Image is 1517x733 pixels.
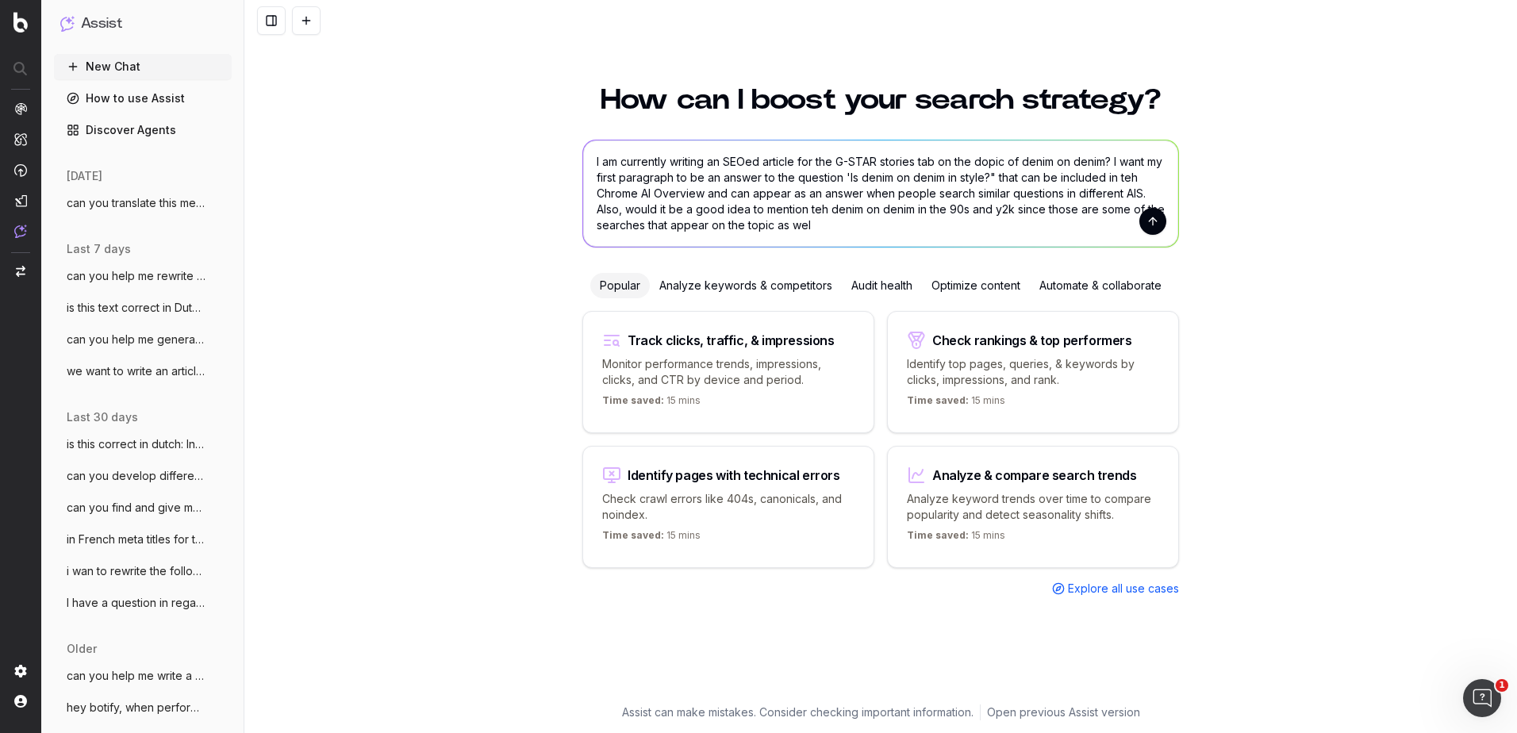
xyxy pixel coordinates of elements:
img: Intelligence [14,132,27,146]
span: in French meta titles for the G-STAR pag [67,532,206,547]
a: Discover Agents [54,117,232,143]
button: can you help me write a story related to [54,663,232,689]
p: 15 mins [602,394,701,413]
span: can you translate this metadata for the [67,195,206,211]
div: Optimize content [922,273,1030,298]
div: Check rankings & top performers [932,334,1132,347]
img: Activation [14,163,27,177]
img: Botify logo [13,12,28,33]
div: Popular [590,273,650,298]
span: hey botify, when performing a keyword an [67,700,206,716]
span: is this correct in dutch: In de damesjas [67,436,206,452]
button: New Chat [54,54,232,79]
div: Audit health [842,273,922,298]
span: can you help me generate metadata for th [67,332,206,347]
span: [DATE] [67,168,102,184]
span: can you develop different suggestions fo [67,468,206,484]
div: Track clicks, traffic, & impressions [628,334,835,347]
span: Explore all use cases [1068,581,1179,597]
iframe: Intercom live chat [1463,679,1501,717]
img: Studio [14,194,27,207]
button: is this correct in dutch: In de damesjas [54,432,232,457]
div: Analyze keywords & competitors [650,273,842,298]
span: older [67,641,97,657]
a: Open previous Assist version [987,704,1140,720]
span: i wan to rewrite the following meta desc [67,563,206,579]
p: 15 mins [907,529,1005,548]
h1: How can I boost your search strategy? [582,86,1179,114]
p: Analyze keyword trends over time to compare popularity and detect seasonality shifts. [907,491,1159,523]
span: Time saved: [602,394,664,406]
span: is this text correct in Dutch: In de her [67,300,206,316]
div: Analyze & compare search trends [932,469,1137,482]
button: can you help me generate metadata for th [54,327,232,352]
span: can you find and give me articles from d [67,500,206,516]
span: 1 [1496,679,1508,692]
span: last 30 days [67,409,138,425]
span: we want to write an article as an introd [67,363,206,379]
button: is this text correct in Dutch: In de her [54,295,232,320]
img: Assist [14,225,27,238]
button: hey botify, when performing a keyword an [54,695,232,720]
button: I have a question in regards to the SEO [54,590,232,616]
button: i wan to rewrite the following meta desc [54,558,232,584]
span: Time saved: [907,394,969,406]
img: Analytics [14,102,27,115]
p: Check crawl errors like 404s, canonicals, and noindex. [602,491,855,523]
a: How to use Assist [54,86,232,111]
button: can you develop different suggestions fo [54,463,232,489]
span: I have a question in regards to the SEO [67,595,206,611]
div: Identify pages with technical errors [628,469,840,482]
h1: Assist [81,13,122,35]
span: Time saved: [602,529,664,541]
img: Setting [14,665,27,677]
textarea: I am currently writing an SEOed article for the G-STAR stories tab on the dopic of denim on denim... [583,140,1178,247]
button: can you translate this metadata for the [54,190,232,216]
img: Assist [60,16,75,31]
div: Automate & collaborate [1030,273,1171,298]
span: last 7 days [67,241,131,257]
p: Identify top pages, queries, & keywords by clicks, impressions, and rank. [907,356,1159,388]
p: 15 mins [907,394,1005,413]
p: Assist can make mistakes. Consider checking important information. [622,704,974,720]
p: 15 mins [602,529,701,548]
img: My account [14,695,27,708]
button: can you help me rewrite this meta descri [54,263,232,289]
button: Assist [60,13,225,35]
span: can you help me rewrite this meta descri [67,268,206,284]
a: Explore all use cases [1052,581,1179,597]
button: can you find and give me articles from d [54,495,232,520]
img: Switch project [16,266,25,277]
button: in French meta titles for the G-STAR pag [54,527,232,552]
p: Monitor performance trends, impressions, clicks, and CTR by device and period. [602,356,855,388]
span: can you help me write a story related to [67,668,206,684]
span: Time saved: [907,529,969,541]
button: we want to write an article as an introd [54,359,232,384]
